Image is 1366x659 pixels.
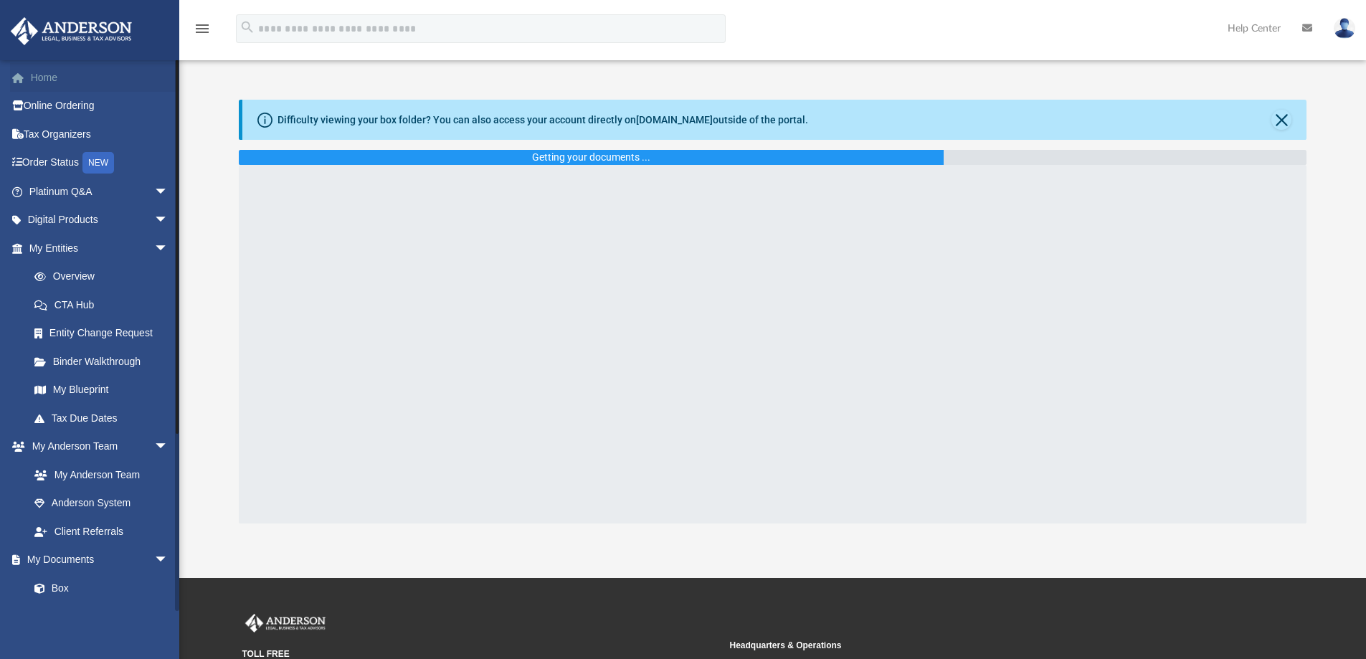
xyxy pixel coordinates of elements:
a: menu [194,27,211,37]
a: [DOMAIN_NAME] [636,114,713,125]
a: Platinum Q&Aarrow_drop_down [10,177,190,206]
a: My Entitiesarrow_drop_down [10,234,190,262]
a: Online Ordering [10,92,190,120]
span: arrow_drop_down [154,234,183,263]
div: Getting your documents ... [532,150,650,165]
a: Tax Due Dates [20,404,190,432]
img: Anderson Advisors Platinum Portal [242,614,328,632]
a: Overview [20,262,190,291]
a: CTA Hub [20,290,190,319]
a: Binder Walkthrough [20,347,190,376]
a: Entity Change Request [20,319,190,348]
a: Tax Organizers [10,120,190,148]
a: My Anderson Teamarrow_drop_down [10,432,183,461]
span: arrow_drop_down [154,206,183,235]
a: Meeting Minutes [20,602,183,631]
div: Difficulty viewing your box folder? You can also access your account directly on outside of the p... [278,113,808,128]
button: Close [1271,110,1291,130]
a: My Documentsarrow_drop_down [10,546,183,574]
small: Headquarters & Operations [730,639,1208,652]
img: Anderson Advisors Platinum Portal [6,17,136,45]
span: arrow_drop_down [154,546,183,575]
div: NEW [82,152,114,174]
img: User Pic [1334,18,1355,39]
span: arrow_drop_down [154,177,183,207]
a: Anderson System [20,489,183,518]
i: search [239,19,255,35]
a: Order StatusNEW [10,148,190,178]
span: arrow_drop_down [154,432,183,462]
a: Client Referrals [20,517,183,546]
i: menu [194,20,211,37]
a: Digital Productsarrow_drop_down [10,206,190,234]
a: My Blueprint [20,376,183,404]
a: Box [20,574,176,602]
a: My Anderson Team [20,460,176,489]
a: Home [10,63,190,92]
